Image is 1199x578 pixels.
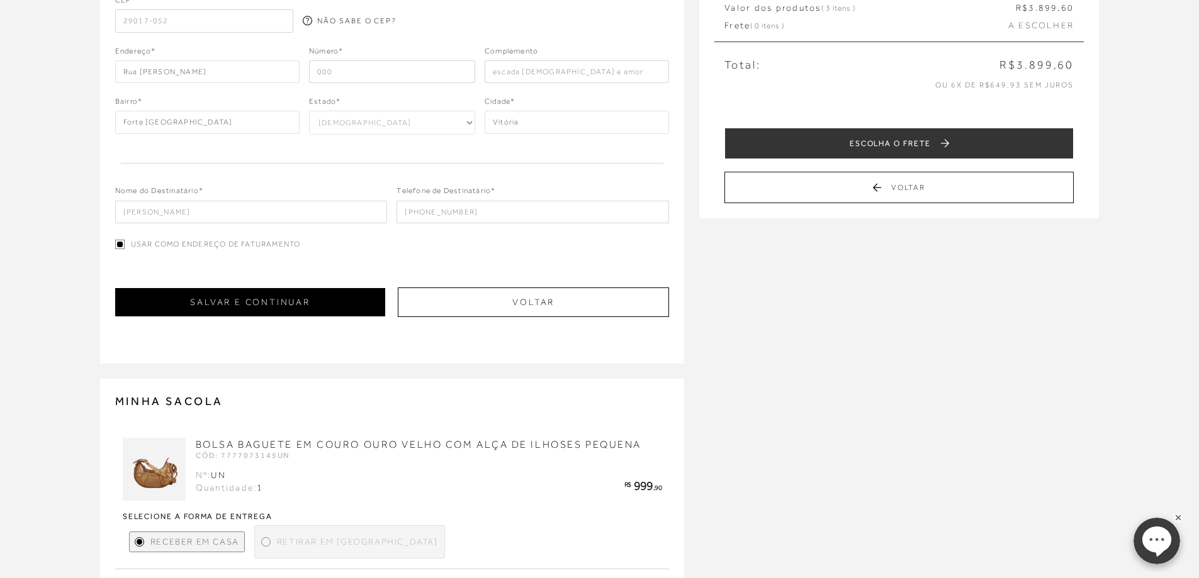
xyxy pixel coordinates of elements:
[724,57,760,73] span: Total:
[257,482,263,492] span: 1
[485,60,669,83] input: Ex: bloco, apartamento, etc
[999,57,1074,73] span: R$3.899,60
[724,2,855,14] span: Valor dos produtos
[115,394,670,409] h2: MINHA SACOLA
[750,21,784,30] span: ( 0 itens )
[309,45,343,60] span: Número*
[196,482,264,494] div: Quantidade:
[653,484,662,491] span: ,90
[724,19,784,32] span: Frete
[1008,19,1074,32] span: A ESCOLHER
[634,479,653,492] span: 999
[309,96,341,111] span: Estado*
[277,535,438,548] span: Retirar em [GEOGRAPHIC_DATA]
[303,16,397,26] a: NÃO SABE O CEP?
[131,239,301,250] span: Usar como endereço de faturamento
[115,240,125,249] input: Usar como endereço de faturamento
[724,172,1074,203] button: Voltar
[123,513,662,520] strong: Selecione a forma de entrega
[1057,3,1074,13] span: ,60
[196,469,264,482] div: Nº:
[1028,3,1057,13] span: 3.899
[397,201,669,223] input: ( )
[821,4,855,13] span: ( 3 itens )
[115,288,386,316] button: SALVAR E CONTINUAR
[123,438,186,501] img: BOLSA BAGUETE EM COURO OURO VELHO COM ALÇA DE ILHOSES PEQUENA
[1016,3,1028,13] span: R$
[196,451,290,460] span: CÓD: 7777073145UN
[485,45,538,60] span: Complemento
[115,45,156,60] span: Endereço*
[724,128,1074,159] button: ESCOLHA O FRETE
[115,60,300,83] input: Rua, Logradouro, Avenida, etc
[211,470,225,480] span: UN
[935,81,1074,89] span: ou 6x de R$649,93 sem juros
[115,96,142,111] span: Bairro*
[150,535,239,548] span: Receber em Casa
[624,481,631,488] span: R$
[115,9,294,32] input: _ _ _ _ _- _ _ _
[485,96,515,111] span: Cidade*
[196,439,641,450] a: BOLSA BAGUETE EM COURO OURO VELHO COM ALÇA DE ILHOSES PEQUENA
[115,185,203,200] span: Nome do Destinatário*
[397,185,495,200] span: Telefone de Destinatário*
[398,287,669,317] button: Voltar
